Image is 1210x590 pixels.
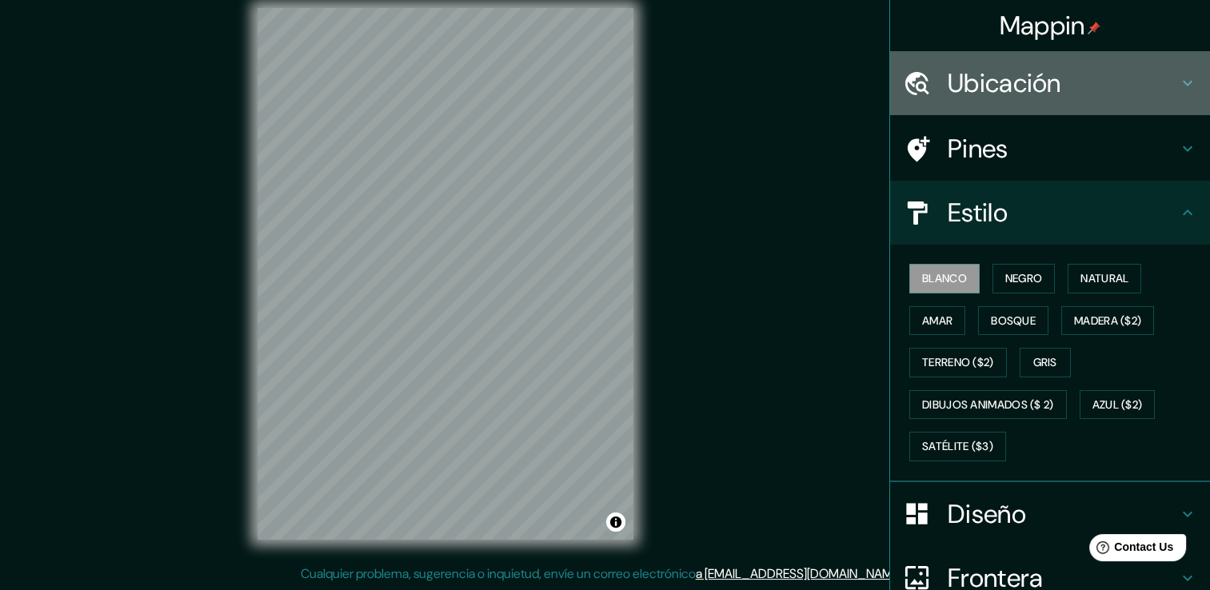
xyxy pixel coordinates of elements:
[909,432,1006,461] button: Satélite ($3)
[909,390,1067,420] button: Dibujos animados ($ 2)
[909,264,980,293] button: Blanco
[1092,395,1143,415] font: Azul ($2)
[301,564,905,584] p: Cualquier problema, sugerencia o inquietud, envíe un correo electrónico .
[890,51,1210,115] div: Ubicación
[1000,9,1085,42] font: Mappin
[922,353,994,373] font: Terreno ($2)
[1074,311,1141,331] font: Madera ($2)
[948,67,1178,99] h4: Ubicación
[948,498,1178,530] h4: Diseño
[696,565,902,582] a: a [EMAIL_ADDRESS][DOMAIN_NAME]
[909,306,965,336] button: Amar
[909,348,1007,377] button: Terreno ($2)
[258,8,633,540] canvas: Mapa
[978,306,1048,336] button: Bosque
[1080,269,1128,289] font: Natural
[1088,22,1100,34] img: pin-icon.png
[890,482,1210,546] div: Diseño
[922,437,993,456] font: Satélite ($3)
[890,117,1210,181] div: Pines
[922,269,967,289] font: Blanco
[991,311,1036,331] font: Bosque
[992,264,1056,293] button: Negro
[1005,269,1043,289] font: Negro
[1033,353,1057,373] font: Gris
[922,395,1054,415] font: Dibujos animados ($ 2)
[1080,390,1156,420] button: Azul ($2)
[948,197,1178,229] h4: Estilo
[1061,306,1154,336] button: Madera ($2)
[922,311,952,331] font: Amar
[1068,528,1192,572] iframe: Help widget launcher
[1068,264,1141,293] button: Natural
[606,512,625,532] button: Alternar atribución
[948,133,1178,165] h4: Pines
[1020,348,1071,377] button: Gris
[890,181,1210,245] div: Estilo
